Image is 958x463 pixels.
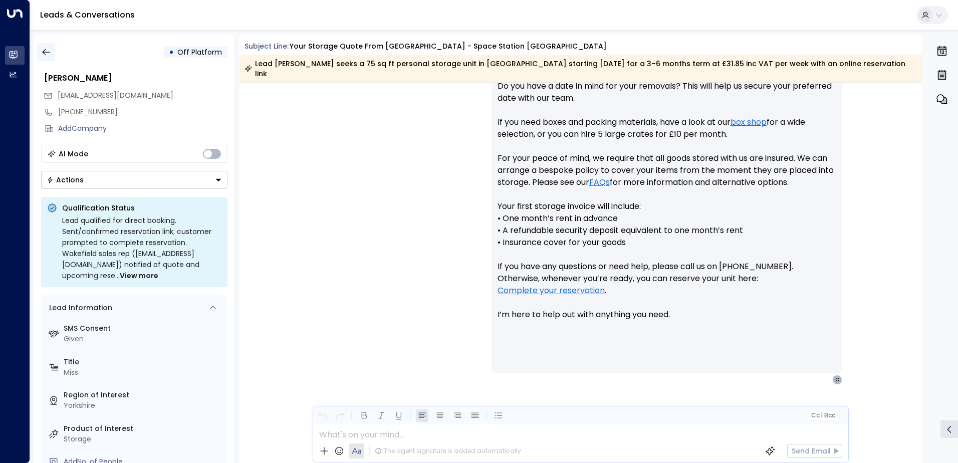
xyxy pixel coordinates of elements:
[64,423,223,434] label: Product of Interest
[46,303,112,313] div: Lead Information
[64,357,223,367] label: Title
[64,367,223,378] div: Miss
[59,149,88,159] div: AI Mode
[832,375,842,385] div: C
[169,43,174,61] div: •
[334,409,346,422] button: Redo
[58,107,227,117] div: [PHONE_NUMBER]
[44,72,227,84] div: [PERSON_NAME]
[589,176,610,188] a: FAQs
[64,434,223,444] div: Storage
[245,41,289,51] span: Subject Line:
[498,285,605,297] a: Complete your reservation
[62,215,221,281] div: Lead qualified for direct booking. Sent/confirmed reservation link; customer prompted to complete...
[245,59,916,79] div: Lead [PERSON_NAME] seeks a 75 sq ft personal storage unit in [GEOGRAPHIC_DATA] starting [DATE] fo...
[807,411,839,420] button: Cc|Bcc
[58,123,227,134] div: AddCompany
[821,412,823,419] span: |
[64,334,223,344] div: Given
[58,90,173,101] span: caramason@icloud.com
[47,175,84,184] div: Actions
[290,41,607,52] div: Your storage quote from [GEOGRAPHIC_DATA] - Space Station [GEOGRAPHIC_DATA]
[58,90,173,100] span: [EMAIL_ADDRESS][DOMAIN_NAME]
[41,171,227,189] button: Actions
[120,270,158,281] span: View more
[64,323,223,334] label: SMS Consent
[811,412,835,419] span: Cc Bcc
[375,446,521,455] div: The agent signature is added automatically
[64,400,223,411] div: Yorkshire
[64,390,223,400] label: Region of Interest
[62,203,221,213] p: Qualification Status
[316,409,329,422] button: Undo
[177,47,222,57] span: Off Platform
[40,9,135,21] a: Leads & Conversations
[41,171,227,189] div: Button group with a nested menu
[731,116,767,128] a: box shop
